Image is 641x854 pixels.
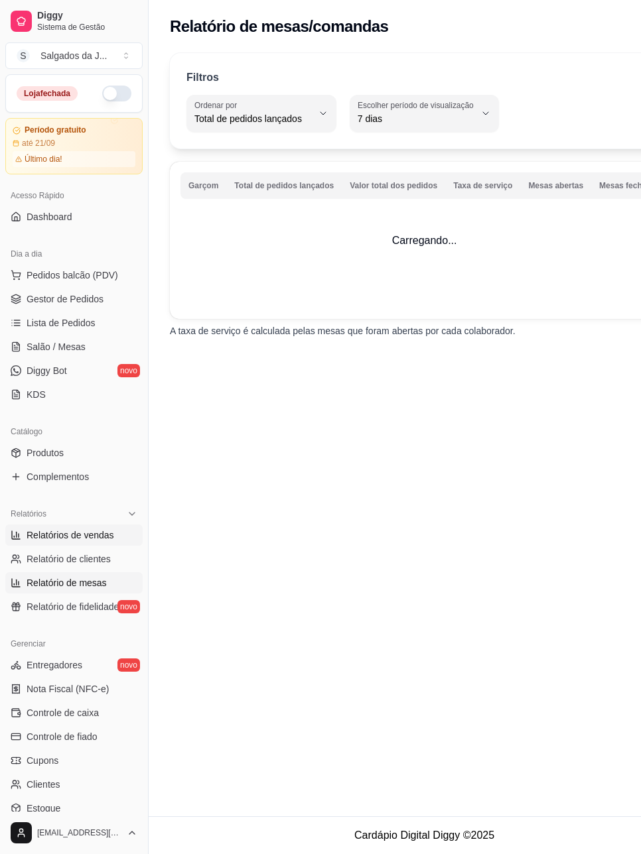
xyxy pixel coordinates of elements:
span: Gestor de Pedidos [27,292,104,306]
span: Total de pedidos lançados [194,112,313,125]
span: Diggy Bot [27,364,67,377]
a: Entregadoresnovo [5,654,143,676]
span: Salão / Mesas [27,340,86,353]
button: [EMAIL_ADDRESS][DOMAIN_NAME] [5,817,143,849]
span: Sistema de Gestão [37,22,137,32]
article: Último dia! [25,154,62,164]
a: Complementos [5,466,143,487]
span: Relatório de clientes [27,552,111,566]
span: Dashboard [27,210,72,223]
a: Período gratuitoaté 21/09Último dia! [5,118,143,174]
span: Complementos [27,470,89,483]
button: Alterar Status [102,86,131,101]
button: Escolher período de visualização7 dias [350,95,500,132]
span: [EMAIL_ADDRESS][DOMAIN_NAME] [37,827,121,838]
div: Dia a dia [5,243,143,265]
span: Lista de Pedidos [27,316,96,330]
span: Cupons [27,754,58,767]
a: Controle de caixa [5,702,143,723]
a: Estoque [5,798,143,819]
label: Escolher período de visualização [358,99,478,111]
article: Período gratuito [25,125,86,135]
a: Relatório de mesas [5,572,143,593]
h2: Relatório de mesas/comandas [170,16,388,37]
div: Acesso Rápido [5,185,143,206]
a: Controle de fiado [5,726,143,747]
span: Controle de fiado [27,730,98,743]
a: DiggySistema de Gestão [5,5,143,37]
span: Relatório de fidelidade [27,600,119,613]
article: até 21/09 [22,138,55,149]
span: 7 dias [358,112,476,125]
span: Relatório de mesas [27,576,107,589]
a: Gestor de Pedidos [5,288,143,310]
div: Catálogo [5,421,143,442]
span: KDS [27,388,46,401]
a: Diggy Botnovo [5,360,143,381]
label: Ordenar por [194,99,242,111]
a: Clientes [5,774,143,795]
span: Relatórios de vendas [27,528,114,542]
a: Lista de Pedidos [5,312,143,334]
button: Ordenar porTotal de pedidos lançados [186,95,336,132]
div: Salgados da J ... [40,49,107,62]
a: Cupons [5,750,143,771]
div: Gerenciar [5,633,143,654]
button: Select a team [5,42,143,69]
span: Pedidos balcão (PDV) [27,269,118,282]
span: Estoque [27,802,60,815]
a: Dashboard [5,206,143,227]
a: Relatório de clientes [5,548,143,570]
div: Loja fechada [17,86,78,101]
a: KDS [5,384,143,405]
span: Clientes [27,778,60,791]
a: Nota Fiscal (NFC-e) [5,678,143,700]
a: Relatório de fidelidadenovo [5,596,143,617]
p: Filtros [186,70,219,86]
a: Relatórios de vendas [5,524,143,546]
span: Nota Fiscal (NFC-e) [27,682,109,696]
button: Pedidos balcão (PDV) [5,265,143,286]
a: Produtos [5,442,143,463]
a: Salão / Mesas [5,336,143,357]
span: Produtos [27,446,64,459]
span: Controle de caixa [27,706,99,719]
span: S [17,49,30,62]
span: Entregadores [27,658,82,672]
span: Diggy [37,10,137,22]
span: Relatórios [11,509,46,519]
